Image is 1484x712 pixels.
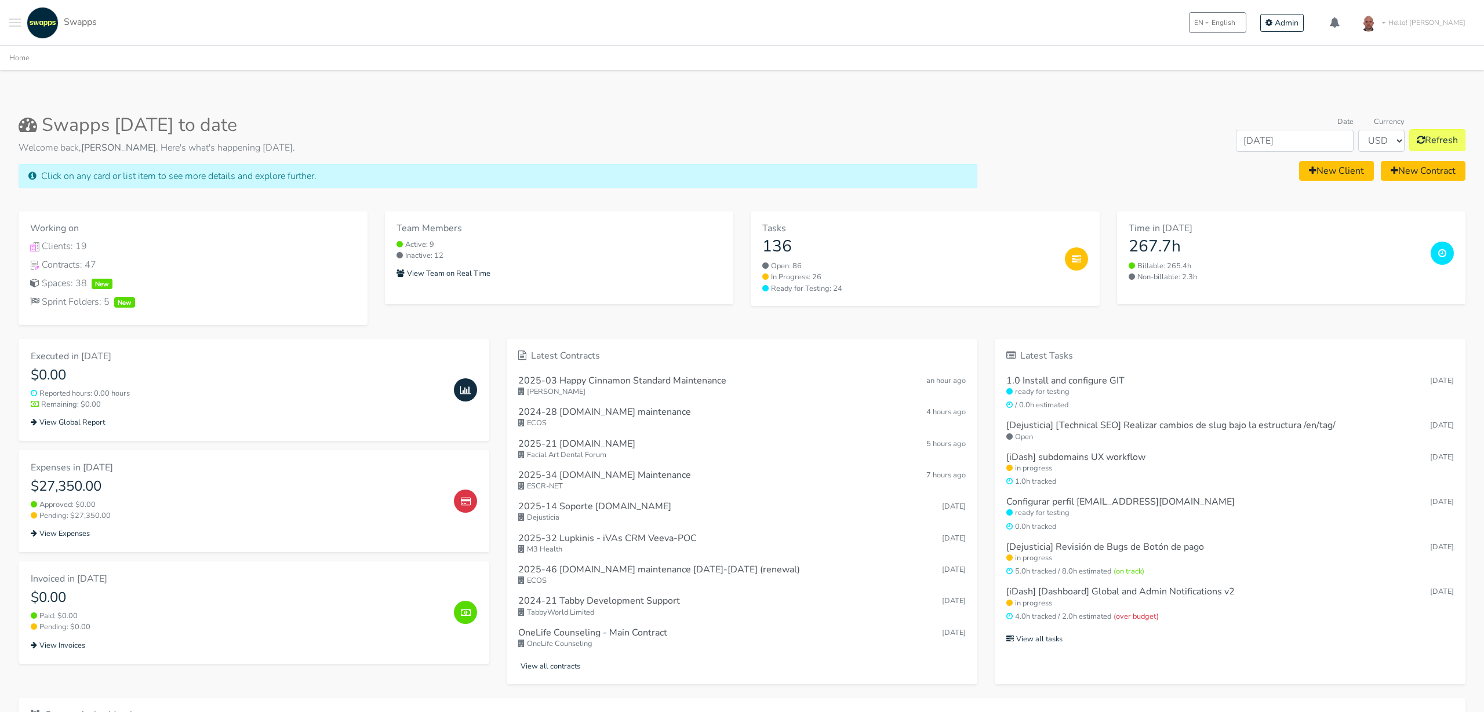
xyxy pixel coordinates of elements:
button: ENEnglish [1189,12,1246,33]
div: Sprint Folders: 5 [30,295,356,309]
span: Oct 02, 2025 15:51 [942,533,966,543]
a: Clients IconClients: 19 [30,239,356,253]
a: Hello! [PERSON_NAME] [1352,6,1475,39]
a: New Contract [1381,161,1465,181]
a: Spaces: 38New [30,276,356,290]
a: 2025-21 [DOMAIN_NAME] 5 hours ago Facial Art Dental Forum [518,434,966,465]
small: ready for testing [1006,386,1454,397]
h6: 1.0 Install and configure GIT [1006,375,1125,386]
small: Facial Art Dental Forum [518,450,966,461]
span: Sep 30, 2025 17:32 [942,596,966,606]
label: Currency [1374,116,1405,127]
small: ECOS [518,575,966,586]
small: in progress [1006,553,1454,564]
h6: Time in [DATE] [1129,223,1422,234]
h6: [iDash] [Dashboard] Global and Admin Notifications v2 [1006,586,1235,597]
small: [PERSON_NAME] [518,386,966,397]
small: View Invoices [31,640,85,651]
img: foto-andres-documento.jpeg [1357,11,1380,34]
h6: Team Members [397,223,722,234]
a: Configurar perfil [EMAIL_ADDRESS][DOMAIN_NAME] [DATE] ready for testing 0.0h tracked [1006,492,1454,537]
strong: [PERSON_NAME] [81,141,156,154]
img: Clients Icon [30,242,39,251]
span: Oct 07, 2025 12:47 [926,407,966,417]
small: View Team on Real Time [397,268,490,279]
h6: 2025-46 [DOMAIN_NAME] maintenance [DATE]-[DATE] (renewal) [518,564,800,575]
a: Open: 86 [762,261,1056,272]
a: Time in [DATE] 267.7h Billable: 265.4h Non-billable: 2.3h [1117,211,1466,304]
small: Active: 9 [397,239,722,250]
small: 5.0h tracked / 8.0h estimated [1006,566,1454,577]
small: Approved: $0.00 [31,499,445,510]
span: Hello! [PERSON_NAME] [1388,17,1465,28]
h6: 2025-32 Lupkinis - iVAs CRM Veeva-POC [518,533,697,544]
a: 1.0 Install and configure GIT [DATE] ready for testing / 0.0h estimated [1006,371,1454,416]
small: 0.0h tracked [1006,521,1454,532]
h4: $27,350.00 [31,478,445,495]
small: [DATE] [1430,496,1454,507]
h3: 267.7h [1129,237,1422,257]
small: In Progress: 26 [762,272,1056,283]
a: 2025-34 [DOMAIN_NAME] Maintenance 7 hours ago ESCR-NET [518,465,966,496]
small: Paid: $0.00 [31,611,445,622]
h4: $0.00 [31,589,445,606]
small: ready for testing [1006,507,1454,519]
small: View Global Report [31,417,105,428]
small: in progress [1006,598,1454,609]
h6: [Dejusticia] [Technical SEO] Realizar cambios de slug bajo la estructura /en/tag/ [1006,420,1336,431]
small: Non-billable: 2.3h [1129,272,1422,283]
div: Clients: 19 [30,239,356,253]
h6: OneLife Counseling - Main Contract [518,627,667,638]
h6: Latest Tasks [1006,350,1454,362]
a: Ready for Testing: 24 [762,283,1056,294]
small: 1.0h tracked [1006,476,1454,487]
a: Expenses in [DATE] $27,350.00 Approved: $0.00 Pending: $27,350.00 View Expenses [19,450,489,552]
small: [DATE] [1430,542,1454,553]
small: View all tasks [1006,634,1063,644]
h6: Executed in [DATE] [31,351,445,362]
a: [Dejusticia] [Technical SEO] Realizar cambios de slug bajo la estructura /en/tag/ [DATE] Open [1006,415,1454,447]
a: 2025-03 Happy Cinnamon Standard Maintenance an hour ago [PERSON_NAME] [518,371,966,402]
small: Pending: $0.00 [31,622,445,633]
span: New [92,279,112,289]
h6: 2025-14 Soporte [DOMAIN_NAME] [518,501,671,512]
span: Oct 01, 2025 11:12 [942,564,966,575]
a: View all contracts [518,659,966,673]
small: OneLife Counseling [518,638,966,649]
span: English [1212,17,1235,28]
small: ESCR-NET [518,481,966,492]
button: Toggle navigation menu [9,7,21,39]
img: swapps-linkedin-v2.jpg [27,7,59,39]
span: (on track) [1114,566,1144,576]
a: Team Members Active: 9 Inactive: 12 View Team on Real Time [385,211,734,304]
small: Billable: 265.4h [1129,261,1422,272]
small: M3 Health [518,544,966,555]
h6: 2024-21 Tabby Development Support [518,596,680,607]
h6: Invoiced in [DATE] [31,574,445,585]
a: Contracts IconContracts: 47 [30,258,356,272]
h6: Tasks [762,223,1056,234]
a: 2024-21 Tabby Development Support [DATE] TabbyWorld Limited [518,591,966,622]
a: Admin [1260,14,1304,32]
a: 2025-46 [DOMAIN_NAME] maintenance [DATE]-[DATE] (renewal) [DATE] ECOS [518,560,966,591]
h2: Swapps [DATE] to date [19,114,977,136]
img: Contracts Icon [30,261,39,270]
small: Remaining: $0.00 [31,399,445,410]
small: / 0.0h estimated [1006,400,1454,411]
span: New [114,297,135,308]
div: Click on any card or list item to see more details and explore further. [19,164,977,188]
a: 2025-14 Soporte [DOMAIN_NAME] [DATE] Dejusticia [518,496,966,528]
small: [DATE] [1430,586,1454,597]
small: TabbyWorld Limited [518,607,966,618]
a: Home [9,53,30,63]
small: [DATE] [1430,420,1454,431]
span: Oct 02, 2025 16:34 [942,501,966,512]
h6: 2025-21 [DOMAIN_NAME] [518,439,635,450]
h6: Working on [30,223,356,234]
span: (over budget) [1114,611,1159,622]
a: [iDash] subdomains UX workflow [DATE] in progress 1.0h tracked [1006,447,1454,492]
a: 2025-32 Lupkinis - iVAs CRM Veeva-POC [DATE] M3 Health [518,528,966,560]
a: Executed in [DATE] $0.00 Reported hours: 0.00 hours Remaining: $0.00 View Global Report [19,339,489,441]
h6: 2025-03 Happy Cinnamon Standard Maintenance [518,375,726,386]
a: [iDash] [Dashboard] Global and Admin Notifications v2 [DATE] in progress 4.0h tracked / 2.0h esti... [1006,582,1454,627]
